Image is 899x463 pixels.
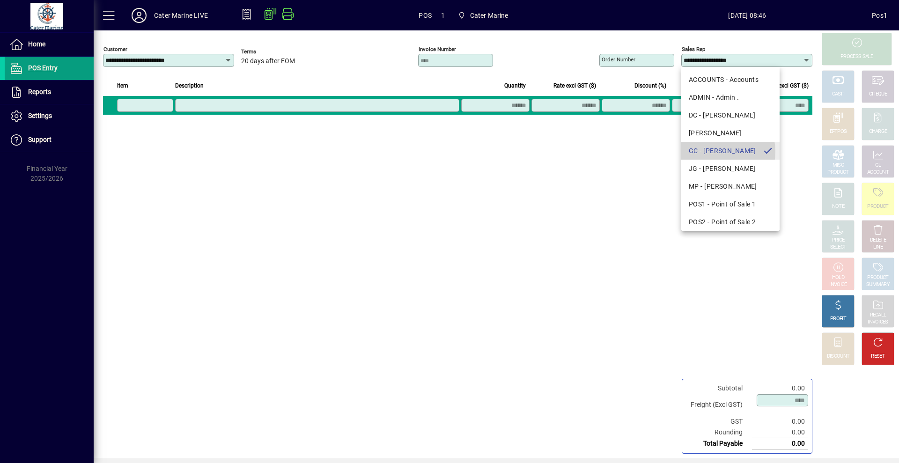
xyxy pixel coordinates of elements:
[873,244,883,251] div: LINE
[718,81,737,91] span: GST ($)
[870,312,886,319] div: RECALL
[866,281,890,288] div: SUMMARY
[752,438,808,449] td: 0.00
[602,56,635,63] mat-label: Order number
[870,237,886,244] div: DELETE
[827,169,848,176] div: PRODUCT
[867,203,888,210] div: PRODUCT
[868,319,888,326] div: INVOICES
[154,8,208,23] div: Cater Marine LIVE
[871,353,885,360] div: RESET
[752,416,808,427] td: 0.00
[872,8,887,23] div: Pos1
[686,394,752,416] td: Freight (Excl GST)
[454,7,512,24] span: Cater Marine
[117,81,128,91] span: Item
[760,81,809,91] span: Extend excl GST ($)
[686,416,752,427] td: GST
[28,88,51,96] span: Reports
[241,49,297,55] span: Terms
[504,81,526,91] span: Quantity
[830,244,847,251] div: SELECT
[28,40,45,48] span: Home
[867,169,889,176] div: ACCOUNT
[752,383,808,394] td: 0.00
[833,162,844,169] div: MISC
[869,128,887,135] div: CHARGE
[28,64,58,72] span: POS Entry
[5,104,94,128] a: Settings
[241,58,295,65] span: 20 days after EOM
[830,128,847,135] div: EFTPOS
[419,8,432,23] span: POS
[5,81,94,104] a: Reports
[5,33,94,56] a: Home
[869,91,887,98] div: CHEQUE
[829,281,847,288] div: INVOICE
[832,91,844,98] div: CASH
[28,136,52,143] span: Support
[553,81,596,91] span: Rate excl GST ($)
[832,274,844,281] div: HOLD
[419,46,456,52] mat-label: Invoice number
[686,427,752,438] td: Rounding
[840,53,873,60] div: PROCESS SALE
[867,274,888,281] div: PRODUCT
[441,8,445,23] span: 1
[623,8,872,23] span: [DATE] 08:46
[686,383,752,394] td: Subtotal
[752,427,808,438] td: 0.00
[103,46,127,52] mat-label: Customer
[830,316,846,323] div: PROFIT
[175,81,204,91] span: Description
[875,162,881,169] div: GL
[634,81,666,91] span: Discount (%)
[686,438,752,449] td: Total Payable
[124,7,154,24] button: Profile
[832,237,845,244] div: PRICE
[5,128,94,152] a: Support
[832,203,844,210] div: NOTE
[470,8,508,23] span: Cater Marine
[827,353,849,360] div: DISCOUNT
[682,46,705,52] mat-label: Sales rep
[28,112,52,119] span: Settings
